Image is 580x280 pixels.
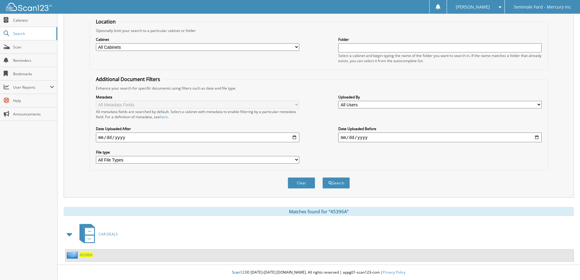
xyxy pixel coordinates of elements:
[96,126,299,131] label: Date Uploaded After
[232,270,247,275] span: Scan123
[456,5,490,9] span: [PERSON_NAME]
[338,94,542,100] label: Uploaded By
[96,133,299,142] input: start
[338,53,542,63] div: Select a cabinet and begin typing the name of the folder you want to search in. If the name match...
[338,133,542,142] input: end
[160,114,168,119] a: here
[96,94,299,100] label: Metadata
[13,71,54,76] span: Bookmarks
[13,31,53,36] span: Search
[93,76,163,83] legend: Additional Document Filters
[322,177,350,189] button: Search
[93,28,545,33] div: Optionally limit your search to a particular cabinet or folder
[13,44,54,50] span: Scan
[96,150,299,155] label: File type
[13,18,54,23] span: Cabinets
[13,85,50,90] span: User Reports
[96,109,299,119] div: All metadata fields are searched by default. Select a cabinet with metadata to enable filtering b...
[76,222,118,246] a: CAR DEALS
[288,177,315,189] button: Clear
[67,251,79,259] img: folder2.png
[514,5,571,9] span: Seminole Ford - Mercury Inc
[79,252,93,257] a: 45396A
[338,126,542,131] label: Date Uploaded Before
[550,251,580,280] iframe: Chat Widget
[13,98,54,103] span: Help
[13,58,54,63] span: Reminders
[93,18,119,25] legend: Location
[338,37,542,42] label: Folder
[6,3,52,11] img: scan123-logo-white.svg
[96,37,299,42] label: Cabinet
[383,270,406,275] a: Privacy Policy
[93,86,545,91] div: Enhance your search for specific documents using filters such as date and file type.
[58,265,580,280] div: © [DATE]-[DATE] [DOMAIN_NAME]. All rights reserved | appg01-scan123-com |
[13,112,54,117] span: Announcements
[64,207,574,216] div: Matches found for "45396A"
[99,232,118,237] span: CAR DEALS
